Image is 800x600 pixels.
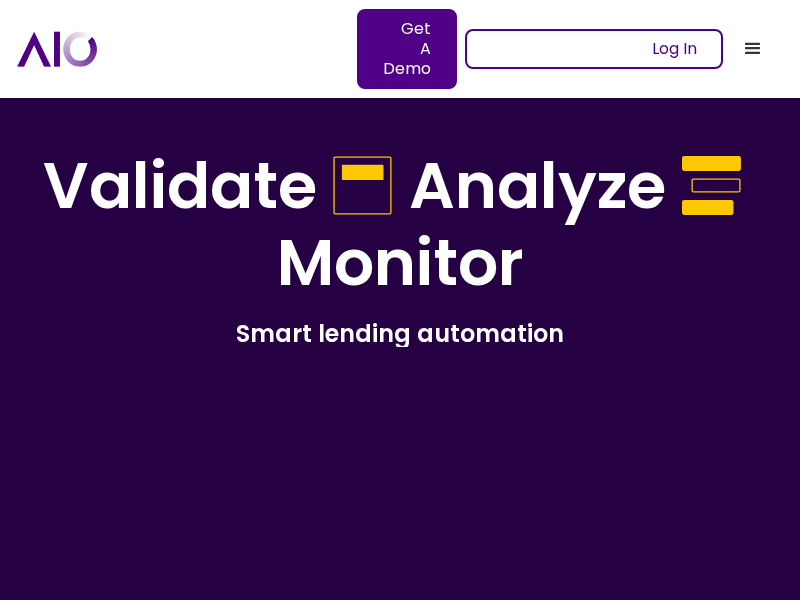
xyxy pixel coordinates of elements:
h1: Analyze [409,148,666,225]
a: home [17,31,465,66]
h1: Monitor [277,225,524,302]
h2: Smart lending automation [32,318,768,349]
a: Log In [465,29,723,69]
div: menu [723,19,783,79]
h1: Validate [43,148,317,225]
a: Get A Demo [357,9,457,89]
